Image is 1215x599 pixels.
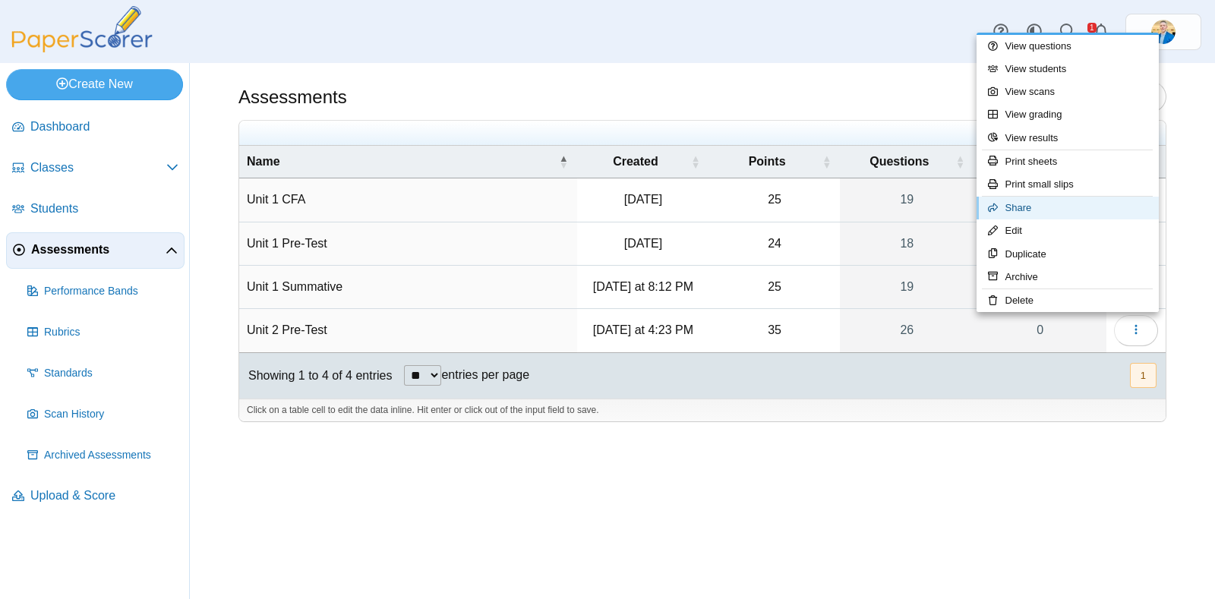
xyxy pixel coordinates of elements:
a: Archive [977,266,1159,288]
span: Questions [869,155,929,168]
a: Create New [6,69,183,99]
time: Sep 6, 2025 at 2:42 PM [624,193,662,206]
a: 0 [974,309,1106,352]
span: Name : Activate to invert sorting [559,146,568,178]
span: Travis McFarland [1151,20,1176,44]
span: Created : Activate to sort [691,146,700,178]
td: Unit 2 Pre-Test [239,309,577,352]
button: 1 [1130,363,1157,388]
span: Created [613,155,658,168]
a: View results [977,127,1159,150]
a: Print small slips [977,173,1159,196]
img: ps.jrF02AmRZeRNgPWo [1151,20,1176,44]
h1: Assessments [238,84,347,110]
img: PaperScorer [6,6,158,52]
span: Classes [30,159,166,176]
a: Upload & Score [6,478,185,515]
a: 18 [840,222,974,265]
a: Scan History [21,396,185,433]
span: Points [749,155,786,168]
a: Rubrics [21,314,185,351]
nav: pagination [1128,363,1157,388]
time: Sep 12, 2025 at 4:23 PM [593,323,693,336]
span: Name [247,155,280,168]
a: Print sheets [977,150,1159,173]
a: Assessments [6,232,185,269]
a: 55 [974,178,1106,221]
span: Performance Bands [44,284,178,299]
span: Scan History [44,407,178,422]
a: Performance Bands [21,273,185,310]
time: Sep 10, 2025 at 8:12 PM [593,280,693,293]
span: Dashboard [30,118,178,135]
span: Rubrics [44,325,178,340]
td: Unit 1 CFA [239,178,577,222]
a: ps.jrF02AmRZeRNgPWo [1125,14,1201,50]
a: 54 [974,222,1106,265]
td: 25 [709,178,841,222]
td: Unit 1 Pre-Test [239,222,577,266]
a: Dashboard [6,109,185,146]
a: 19 [840,178,974,221]
a: 48 [974,266,1106,308]
span: Points : Activate to sort [822,146,831,178]
a: Delete [977,289,1159,312]
a: Edit [977,219,1159,242]
a: Students [6,191,185,228]
a: Alerts [1084,15,1118,49]
a: Duplicate [977,243,1159,266]
a: 26 [840,309,974,352]
td: 25 [709,266,841,309]
span: Standards [44,366,178,381]
a: View students [977,58,1159,80]
span: Questions : Activate to sort [955,146,964,178]
div: Showing 1 to 4 of 4 entries [239,353,392,399]
span: Archived Assessments [44,448,178,463]
a: Standards [21,355,185,392]
td: 35 [709,309,841,352]
span: Students [30,200,178,217]
a: PaperScorer [6,42,158,55]
td: 24 [709,222,841,266]
a: Classes [6,150,185,187]
a: Archived Assessments [21,437,185,474]
a: View questions [977,35,1159,58]
label: entries per page [441,368,529,381]
a: Share [977,197,1159,219]
a: 19 [840,266,974,308]
time: Aug 29, 2025 at 2:21 PM [624,237,662,250]
a: View scans [977,80,1159,103]
a: View grading [977,103,1159,126]
div: Click on a table cell to edit the data inline. Hit enter or click out of the input field to save. [239,399,1166,421]
td: Unit 1 Summative [239,266,577,309]
span: Upload & Score [30,487,178,504]
span: Assessments [31,241,166,258]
